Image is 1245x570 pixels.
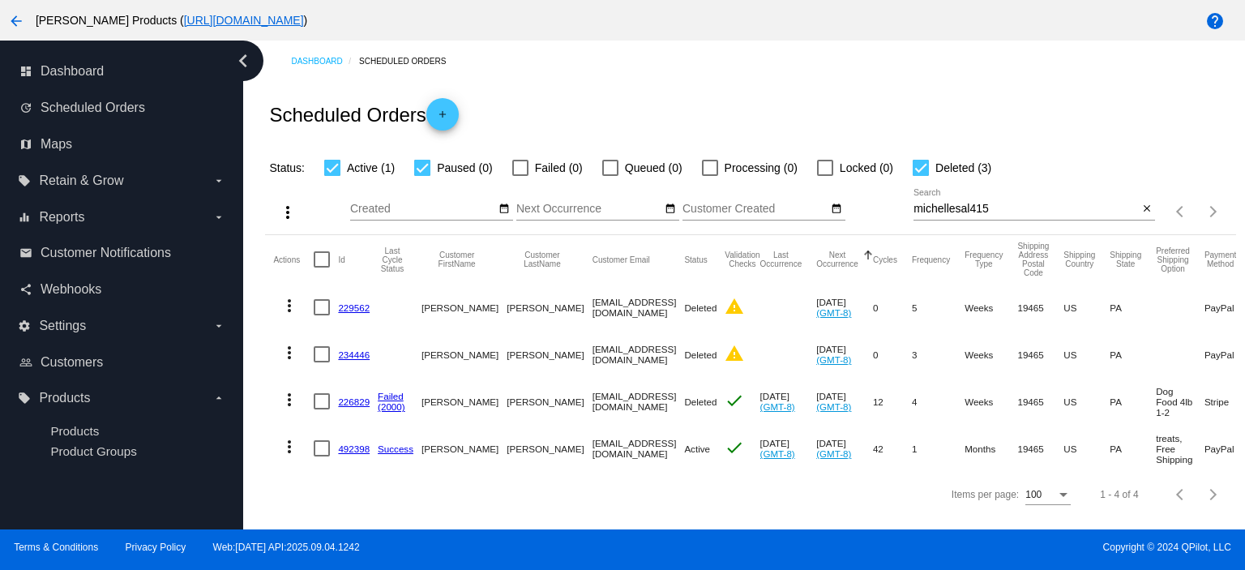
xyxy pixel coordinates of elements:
mat-cell: [PERSON_NAME] [507,378,592,425]
span: Failed (0) [535,158,583,178]
i: arrow_drop_down [212,211,225,224]
a: update Scheduled Orders [19,95,225,121]
button: Change sorting for Cycles [873,255,897,264]
a: Failed [378,391,404,401]
span: Products [39,391,90,405]
mat-cell: [DATE] [816,425,873,472]
i: map [19,138,32,151]
button: Change sorting for PaymentMethod.Type [1204,251,1236,268]
mat-cell: 4 [912,378,965,425]
mat-header-cell: Actions [273,235,314,284]
span: Customers [41,355,103,370]
mat-cell: Weeks [965,378,1017,425]
a: (GMT-8) [760,401,795,412]
button: Change sorting for CustomerEmail [593,255,650,264]
mat-icon: more_vert [280,437,299,456]
input: Created [350,203,496,216]
i: local_offer [18,392,31,405]
mat-cell: US [1063,425,1110,472]
mat-cell: [PERSON_NAME] [507,331,592,378]
mat-cell: 19465 [1017,378,1063,425]
mat-cell: [EMAIL_ADDRESS][DOMAIN_NAME] [593,378,685,425]
a: (GMT-8) [816,354,851,365]
button: Clear [1138,201,1155,218]
span: Maps [41,137,72,152]
a: Product Groups [50,444,136,458]
mat-icon: close [1141,203,1153,216]
span: Deleted (3) [935,158,991,178]
mat-icon: warning [725,297,744,316]
mat-cell: US [1063,284,1110,331]
mat-cell: US [1063,331,1110,378]
mat-cell: Weeks [965,284,1017,331]
span: Webhooks [41,282,101,297]
mat-cell: [EMAIL_ADDRESS][DOMAIN_NAME] [593,425,685,472]
mat-icon: help [1205,11,1225,31]
mat-cell: 5 [912,284,965,331]
button: Change sorting for FrequencyType [965,251,1003,268]
a: [URL][DOMAIN_NAME] [184,14,304,27]
mat-cell: Months [965,425,1017,472]
i: update [19,101,32,114]
i: chevron_left [230,48,256,74]
button: Change sorting for Status [684,255,707,264]
mat-header-cell: Validation Checks [725,235,759,284]
mat-cell: [PERSON_NAME] [421,284,507,331]
a: Privacy Policy [126,542,186,553]
button: Change sorting for CustomerFirstName [421,251,492,268]
mat-cell: 0 [873,331,912,378]
mat-cell: [DATE] [816,378,873,425]
i: share [19,283,32,296]
mat-cell: [DATE] [760,378,817,425]
mat-icon: add [433,109,452,128]
span: 100 [1025,489,1042,500]
button: Previous page [1165,195,1197,228]
button: Change sorting for Id [338,255,344,264]
mat-cell: 1 [912,425,965,472]
mat-icon: date_range [665,203,676,216]
mat-cell: Dog Food 4lb 1-2 [1156,378,1204,425]
input: Search [913,203,1138,216]
a: 229562 [338,302,370,313]
a: Success [378,444,413,454]
mat-icon: check [725,391,744,410]
i: arrow_drop_down [212,319,225,332]
button: Change sorting for Frequency [912,255,950,264]
button: Change sorting for PreferredShippingOption [1156,246,1190,273]
span: Reports [39,210,84,225]
a: (GMT-8) [816,448,851,459]
i: equalizer [18,211,31,224]
span: Retain & Grow [39,174,123,188]
mat-cell: [DATE] [816,331,873,378]
a: email Customer Notifications [19,240,225,266]
i: settings [18,319,31,332]
span: Processing (0) [725,158,798,178]
mat-cell: [DATE] [816,284,873,331]
span: Status: [269,161,305,174]
button: Next page [1197,478,1230,511]
a: 492398 [338,444,370,454]
button: Change sorting for ShippingState [1110,251,1141,268]
i: dashboard [19,65,32,78]
button: Change sorting for LastProcessingCycleId [378,246,407,273]
div: 1 - 4 of 4 [1100,489,1138,500]
mat-cell: [PERSON_NAME] [421,378,507,425]
button: Change sorting for CustomerLastName [507,251,577,268]
span: Deleted [684,349,717,360]
button: Change sorting for ShippingPostcode [1017,242,1049,277]
button: Change sorting for ShippingCountry [1063,251,1095,268]
i: local_offer [18,174,31,187]
span: Paused (0) [437,158,492,178]
a: (2000) [378,401,405,412]
a: Terms & Conditions [14,542,98,553]
span: Customer Notifications [41,246,171,260]
a: dashboard Dashboard [19,58,225,84]
a: 234446 [338,349,370,360]
mat-cell: PA [1110,284,1156,331]
a: (GMT-8) [816,307,851,318]
mat-cell: [PERSON_NAME] [507,425,592,472]
span: Active (1) [347,158,395,178]
mat-cell: [EMAIL_ADDRESS][DOMAIN_NAME] [593,331,685,378]
mat-cell: PA [1110,331,1156,378]
button: Change sorting for NextOccurrenceUtc [816,251,858,268]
